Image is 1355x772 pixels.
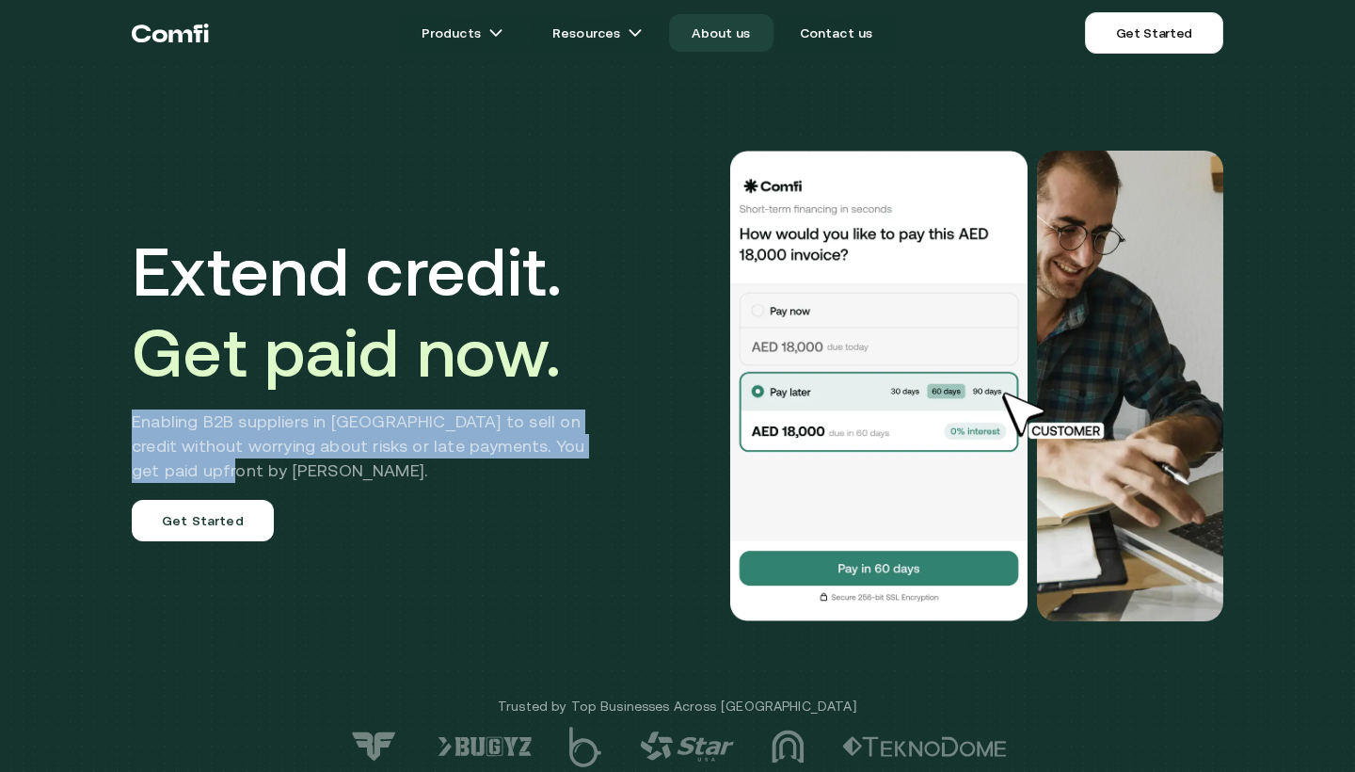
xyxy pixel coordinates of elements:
[132,231,613,393] h1: Extend credit.
[132,410,613,483] h2: Enabling B2B suppliers in [GEOGRAPHIC_DATA] to sell on credit without worrying about risks or lat...
[777,14,896,52] a: Contact us
[728,151,1029,621] img: Would you like to pay this AED 18,000.00 invoice?
[669,14,773,52] a: About us
[988,390,1125,442] img: cursor
[842,736,1007,757] img: logo-2
[530,14,665,52] a: Resourcesarrow icons
[132,5,209,61] a: Return to the top of the Comfi home page
[772,730,805,764] img: logo-3
[399,14,526,52] a: Productsarrow icons
[628,25,643,40] img: arrow icons
[438,736,532,757] img: logo-6
[1037,151,1223,621] img: Would you like to pay this AED 18,000.00 invoice?
[569,727,602,767] img: logo-5
[132,314,561,391] span: Get paid now.
[488,25,503,40] img: arrow icons
[132,500,274,541] a: Get Started
[1085,12,1223,54] a: Get Started
[348,731,400,763] img: logo-7
[640,732,734,762] img: logo-4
